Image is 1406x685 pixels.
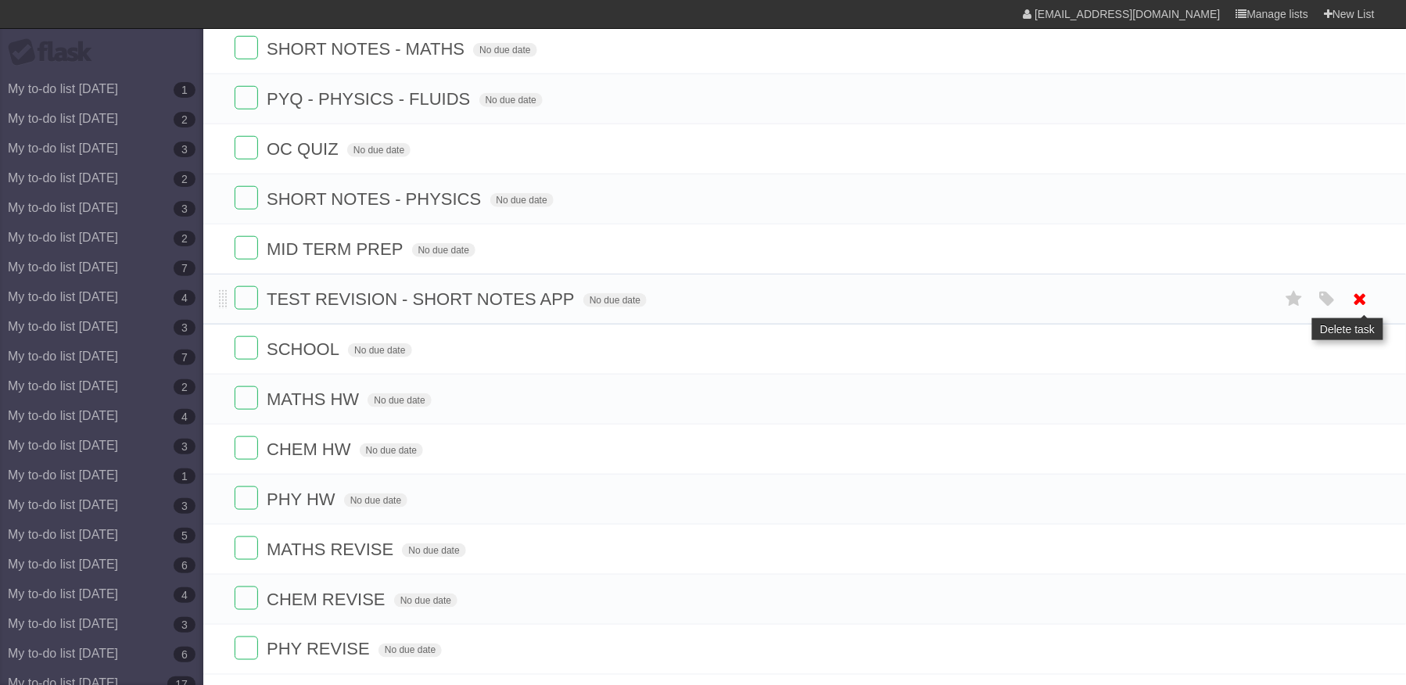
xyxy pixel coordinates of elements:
span: TEST REVISION - SHORT NOTES APP [267,289,579,309]
b: 3 [174,201,195,217]
span: SHORT NOTES - PHYSICS [267,189,485,209]
span: MATHS HW [267,389,363,409]
b: 2 [174,379,195,395]
label: Done [235,386,258,410]
b: 4 [174,409,195,425]
span: PHY REVISE [267,640,374,659]
label: Done [235,136,258,160]
b: 2 [174,171,195,187]
span: No due date [412,243,475,257]
label: Done [235,186,258,210]
label: Done [235,286,258,310]
b: 1 [174,468,195,484]
span: No due date [583,293,647,307]
span: No due date [378,644,442,658]
span: No due date [360,443,423,457]
span: No due date [348,343,411,357]
b: 2 [174,112,195,127]
span: No due date [347,143,411,157]
b: 7 [174,260,195,276]
div: Flask [8,38,102,66]
span: CHEM HW [267,439,355,459]
label: Done [235,436,258,460]
span: No due date [368,393,431,407]
span: No due date [402,543,465,558]
span: No due date [344,493,407,507]
b: 4 [174,290,195,306]
b: 3 [174,617,195,633]
span: PHY HW [267,490,339,509]
span: No due date [394,594,457,608]
b: 3 [174,320,195,335]
b: 6 [174,647,195,662]
span: SHORT NOTES - MATHS [267,39,468,59]
b: 3 [174,142,195,157]
b: 3 [174,498,195,514]
b: 4 [174,587,195,603]
label: Done [235,486,258,510]
span: SCHOOL [267,339,343,359]
span: PYQ - PHYSICS - FLUIDS [267,89,474,109]
label: Done [235,36,258,59]
b: 5 [174,528,195,543]
label: Done [235,336,258,360]
b: 3 [174,439,195,454]
label: Star task [1279,286,1309,312]
b: 6 [174,558,195,573]
label: Done [235,586,258,610]
span: MATHS REVISE [267,540,397,559]
span: CHEM REVISE [267,590,389,609]
span: No due date [473,43,536,57]
label: Done [235,86,258,109]
b: 2 [174,231,195,246]
label: Done [235,236,258,260]
b: 1 [174,82,195,98]
label: Done [235,536,258,560]
span: No due date [479,93,543,107]
span: No due date [490,193,554,207]
span: MID TERM PREP [267,239,407,259]
label: Done [235,637,258,660]
span: OC QUIZ [267,139,343,159]
b: 7 [174,350,195,365]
